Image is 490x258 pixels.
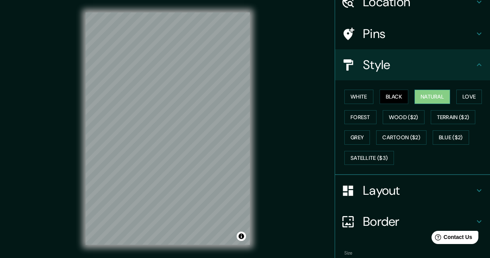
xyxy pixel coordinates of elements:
div: Style [335,49,490,80]
button: Blue ($2) [433,130,469,145]
button: Wood ($2) [383,110,425,125]
h4: Pins [363,26,475,42]
div: Pins [335,18,490,49]
button: Black [380,90,409,104]
iframe: Help widget launcher [421,228,481,249]
button: Toggle attribution [237,232,246,241]
div: Layout [335,175,490,206]
h4: Border [363,214,475,229]
button: Cartoon ($2) [376,130,426,145]
h4: Style [363,57,475,73]
button: White [344,90,373,104]
h4: Layout [363,183,475,198]
button: Natural [414,90,450,104]
label: Size [344,250,352,256]
button: Love [456,90,482,104]
button: Forest [344,110,377,125]
canvas: Map [86,12,250,245]
button: Grey [344,130,370,145]
button: Satellite ($3) [344,151,394,165]
div: Border [335,206,490,237]
button: Terrain ($2) [431,110,476,125]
